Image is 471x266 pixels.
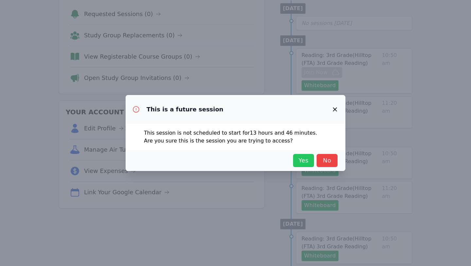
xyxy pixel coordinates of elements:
[320,156,334,165] span: No
[317,154,338,167] button: No
[296,156,311,165] span: Yes
[293,154,314,167] button: Yes
[147,105,223,113] h3: This is a future session
[144,129,327,145] p: This session is not scheduled to start for 13 hours and 46 minutes . Are you sure this is the ses...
